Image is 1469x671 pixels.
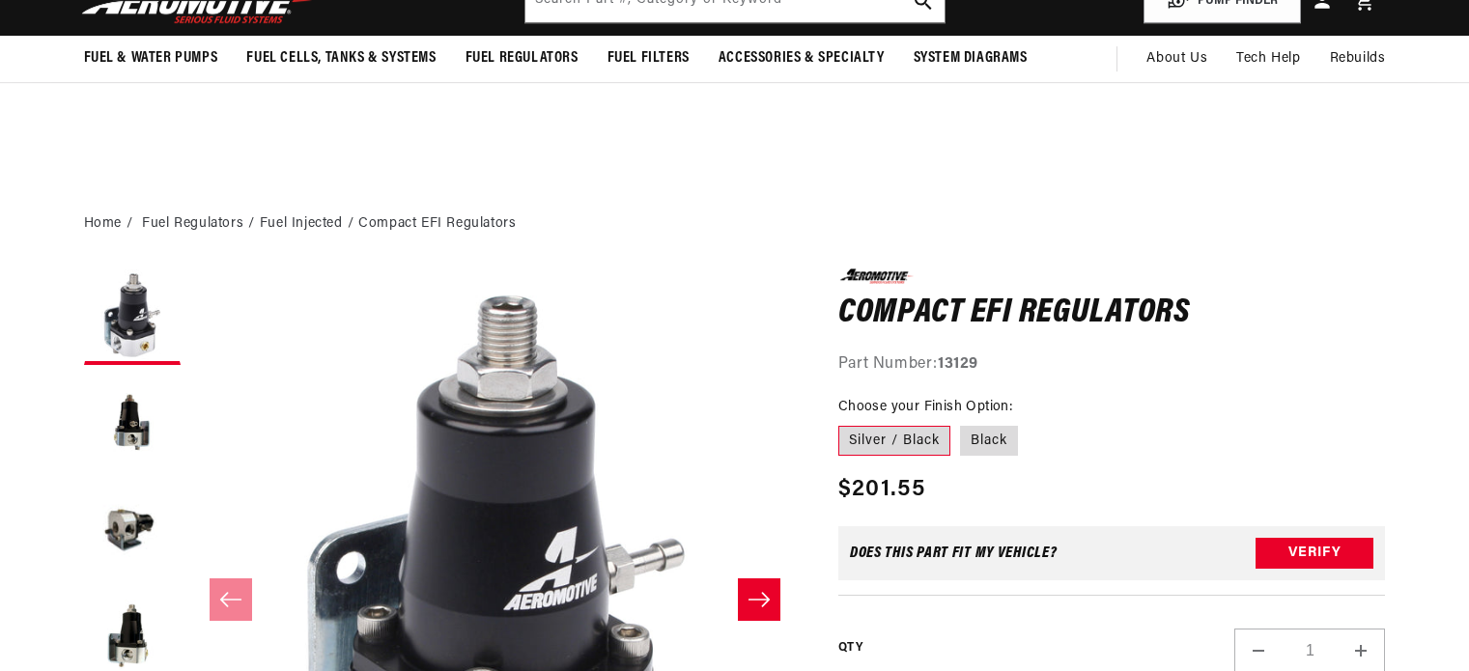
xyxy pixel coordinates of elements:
summary: Fuel Cells, Tanks & Systems [232,36,450,81]
div: Part Number: [838,352,1386,377]
span: Fuel Filters [607,48,690,69]
nav: breadcrumbs [84,213,1386,235]
summary: Fuel Regulators [451,36,593,81]
label: QTY [838,640,862,657]
summary: Rebuilds [1315,36,1400,82]
span: Fuel Regulators [466,48,579,69]
li: Fuel Injected [260,213,358,235]
summary: Fuel Filters [593,36,704,81]
strong: 13129 [938,356,978,372]
button: Load image 1 in gallery view [84,268,181,365]
div: Does This part fit My vehicle? [850,545,1058,561]
button: Load image 3 in gallery view [84,481,181,577]
span: Fuel Cells, Tanks & Systems [246,48,436,69]
button: Slide right [738,578,780,621]
button: Slide left [210,578,252,621]
span: $201.55 [838,472,925,507]
li: Fuel Regulators [142,213,260,235]
button: Load image 2 in gallery view [84,375,181,471]
span: Tech Help [1236,48,1300,70]
span: About Us [1146,51,1207,66]
li: Compact EFI Regulators [358,213,516,235]
summary: Accessories & Specialty [704,36,899,81]
span: System Diagrams [914,48,1028,69]
legend: Choose your Finish Option: [838,397,1014,417]
label: Black [960,426,1018,457]
a: About Us [1132,36,1222,82]
button: Verify [1256,538,1373,569]
label: Silver / Black [838,426,950,457]
span: Accessories & Specialty [719,48,885,69]
summary: System Diagrams [899,36,1042,81]
h1: Compact EFI Regulators [838,298,1386,329]
a: Home [84,213,122,235]
summary: Tech Help [1222,36,1314,82]
span: Rebuilds [1330,48,1386,70]
span: Fuel & Water Pumps [84,48,218,69]
summary: Fuel & Water Pumps [70,36,233,81]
